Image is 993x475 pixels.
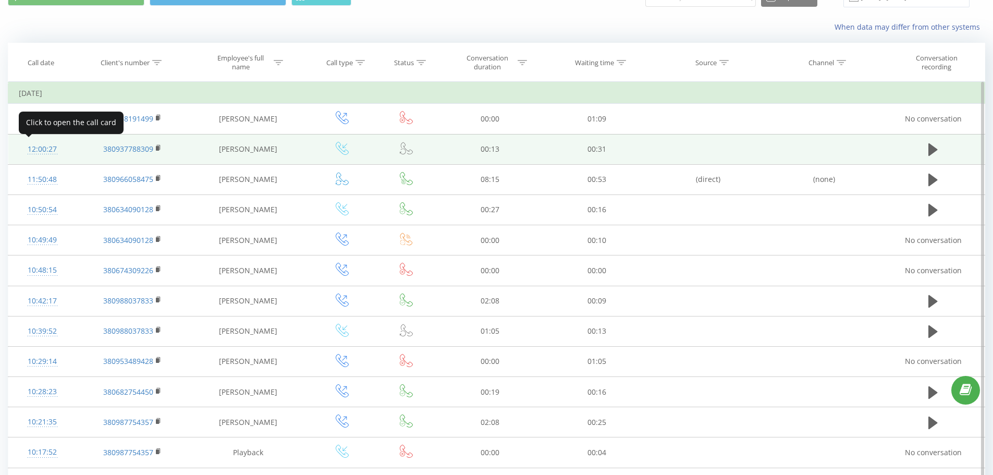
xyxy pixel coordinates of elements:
[436,286,543,316] td: 02:08
[808,58,834,67] div: Channel
[436,255,543,286] td: 00:00
[210,54,271,71] div: Employee's full name
[103,114,153,124] a: 380968191499
[766,164,882,194] td: (none)
[188,194,308,225] td: [PERSON_NAME]
[905,356,962,366] span: No conversation
[695,58,717,67] div: Source
[544,134,651,164] td: 00:31
[905,447,962,457] span: No conversation
[103,265,153,275] a: 380674309226
[188,225,308,255] td: [PERSON_NAME]
[544,407,651,437] td: 00:25
[188,377,308,407] td: [PERSON_NAME]
[544,225,651,255] td: 00:10
[19,200,66,220] div: 10:50:54
[905,265,962,275] span: No conversation
[28,58,54,67] div: Call date
[103,235,153,245] a: 380634090128
[905,114,962,124] span: No conversation
[544,316,651,346] td: 00:13
[103,447,153,457] a: 380987754357
[459,54,515,71] div: Conversation duration
[544,255,651,286] td: 00:00
[436,164,543,194] td: 08:15
[19,382,66,402] div: 10:28:23
[905,235,962,245] span: No conversation
[103,174,153,184] a: 380966058475
[544,104,651,134] td: 01:09
[19,169,66,190] div: 11:50:48
[436,377,543,407] td: 00:19
[544,286,651,316] td: 00:09
[326,58,353,67] div: Call type
[436,134,543,164] td: 00:13
[544,164,651,194] td: 00:53
[19,351,66,372] div: 10:29:14
[188,346,308,376] td: [PERSON_NAME]
[544,346,651,376] td: 01:05
[188,316,308,346] td: [PERSON_NAME]
[188,255,308,286] td: [PERSON_NAME]
[8,83,985,104] td: [DATE]
[19,321,66,342] div: 10:39:52
[394,58,414,67] div: Status
[19,112,124,134] div: Click to open the call card
[103,296,153,306] a: 380988037833
[188,134,308,164] td: [PERSON_NAME]
[19,139,66,160] div: 12:00:27
[436,346,543,376] td: 00:00
[19,230,66,250] div: 10:49:49
[544,437,651,468] td: 00:04
[651,164,766,194] td: (direct)
[436,194,543,225] td: 00:27
[103,204,153,214] a: 380634090128
[544,194,651,225] td: 00:16
[436,407,543,437] td: 02:08
[436,225,543,255] td: 00:00
[101,58,150,67] div: Client's number
[19,108,66,129] div: 12:02:30
[436,437,543,468] td: 00:00
[19,291,66,311] div: 10:42:17
[19,412,66,432] div: 10:21:35
[188,104,308,134] td: [PERSON_NAME]
[19,442,66,462] div: 10:17:52
[188,407,308,437] td: [PERSON_NAME]
[103,144,153,154] a: 380937788309
[103,326,153,336] a: 380988037833
[19,260,66,281] div: 10:48:15
[835,22,985,32] a: When data may differ from other systems
[103,387,153,397] a: 380682754450
[436,104,543,134] td: 00:00
[188,286,308,316] td: [PERSON_NAME]
[436,316,543,346] td: 01:05
[575,58,614,67] div: Waiting time
[544,377,651,407] td: 00:16
[103,417,153,427] a: 380987754357
[903,54,971,71] div: Conversation recording
[188,164,308,194] td: [PERSON_NAME]
[103,356,153,366] a: 380953489428
[188,437,308,468] td: Playback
